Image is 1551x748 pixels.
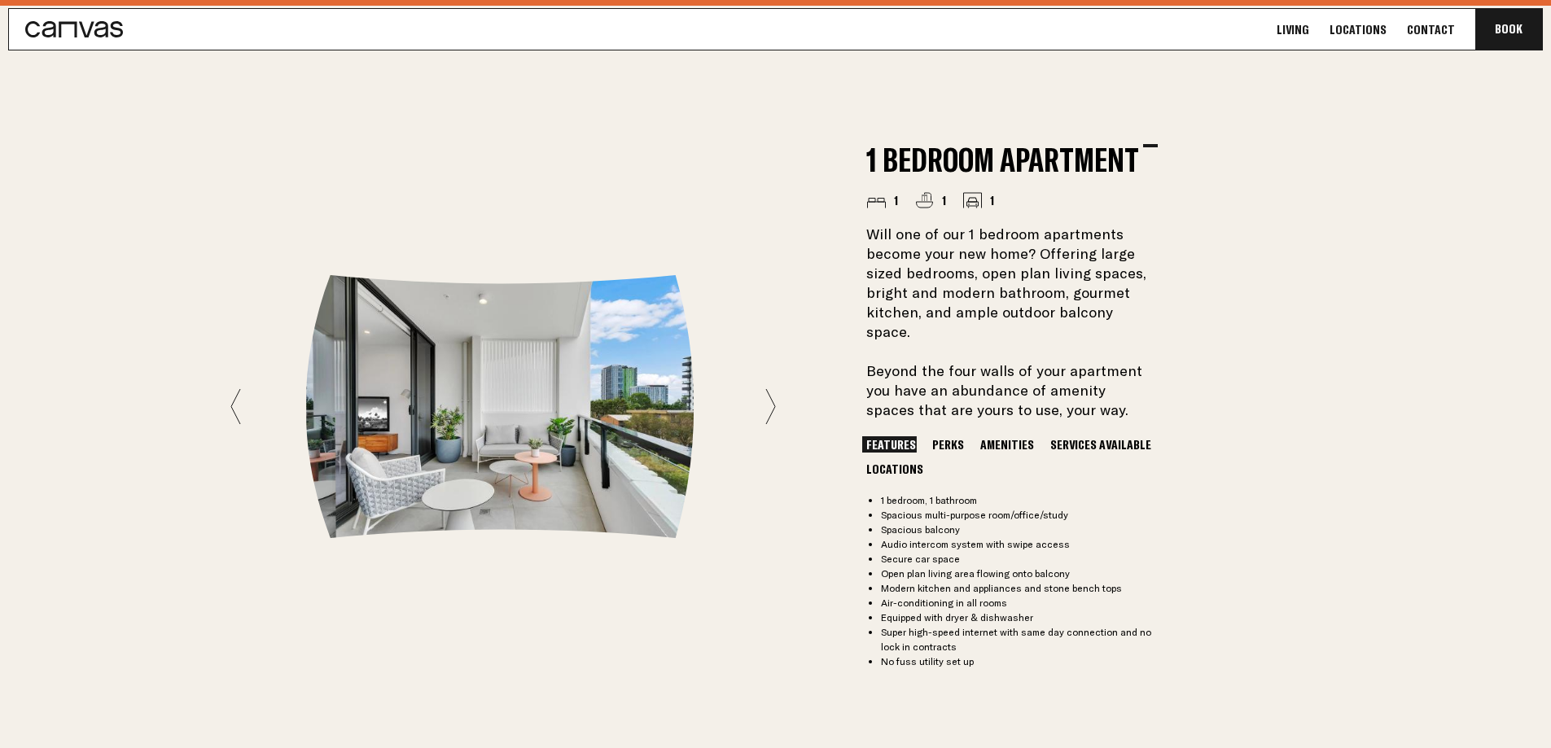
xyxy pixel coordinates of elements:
h2: 1 Bedroom Apartment [866,144,1139,175]
p: Will one of our 1 bedroom apartments become your new home? Offering large sized bedrooms, open pl... [866,225,1157,420]
button: Amenities [976,436,1038,453]
li: Equipped with dryer & dishwasher [881,610,1157,625]
li: Spacious multi-purpose room/office/study [881,508,1157,523]
li: 1 [866,191,898,208]
img: balcony [306,275,700,538]
li: 1 [962,191,994,208]
a: Locations [1325,21,1391,38]
button: Perks [928,436,968,453]
a: Contact [1402,21,1460,38]
li: No fuss utility set up [881,654,1157,669]
button: Features [862,436,920,453]
li: Air-conditioning in all rooms [881,596,1157,610]
button: Services Available [1046,436,1155,453]
li: Open plan living area flowing onto balcony [881,566,1157,581]
button: Locations [862,461,927,477]
li: Super high-speed internet with same day connection and no lock in contracts [881,625,1157,654]
li: Secure car space [881,552,1157,566]
li: Modern kitchen and appliances and stone bench tops [881,581,1157,596]
li: Spacious balcony [881,523,1157,537]
li: Audio intercom system with swipe access [881,537,1157,552]
button: Book [1475,9,1542,50]
li: 1 [914,191,946,208]
a: Living [1272,21,1314,38]
li: 1 bedroom, 1 bathroom [881,493,1157,508]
